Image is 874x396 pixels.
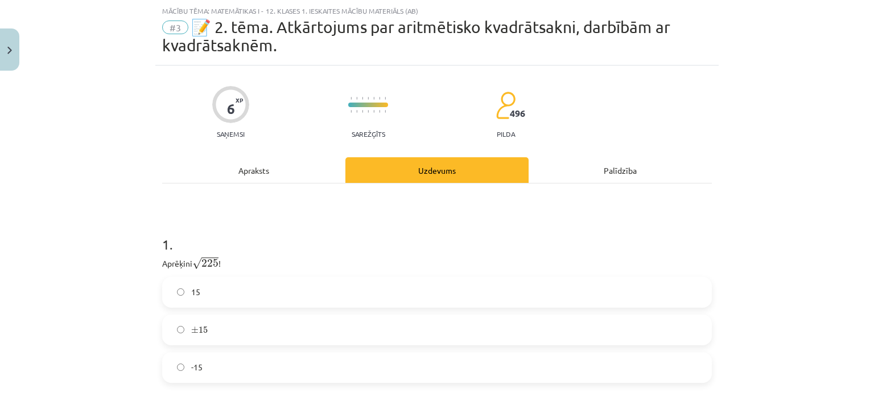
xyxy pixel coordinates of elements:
[162,217,712,252] h1: 1 .
[529,157,712,183] div: Palīdzība
[236,97,243,103] span: XP
[162,18,670,55] span: 📝 2. tēma. Atkārtojums par aritmētisko kvadrātsakni, darbībām ar kvadrātsaknēm.
[351,110,352,113] img: icon-short-line-57e1e144782c952c97e751825c79c345078a6d821885a25fce030b3d8c18986b.svg
[368,110,369,113] img: icon-short-line-57e1e144782c952c97e751825c79c345078a6d821885a25fce030b3d8c18986b.svg
[162,255,712,270] p: Aprēķini !
[199,326,208,333] span: 15
[227,101,235,117] div: 6
[201,259,218,267] span: 225
[356,110,357,113] img: icon-short-line-57e1e144782c952c97e751825c79c345078a6d821885a25fce030b3d8c18986b.svg
[351,97,352,100] img: icon-short-line-57e1e144782c952c97e751825c79c345078a6d821885a25fce030b3d8c18986b.svg
[379,110,380,113] img: icon-short-line-57e1e144782c952c97e751825c79c345078a6d821885a25fce030b3d8c18986b.svg
[362,110,363,113] img: icon-short-line-57e1e144782c952c97e751825c79c345078a6d821885a25fce030b3d8c18986b.svg
[385,110,386,113] img: icon-short-line-57e1e144782c952c97e751825c79c345078a6d821885a25fce030b3d8c18986b.svg
[191,361,203,373] span: -15
[7,47,12,54] img: icon-close-lesson-0947bae3869378f0d4975bcd49f059093ad1ed9edebbc8119c70593378902aed.svg
[496,91,516,120] img: students-c634bb4e5e11cddfef0936a35e636f08e4e9abd3cc4e673bd6f9a4125e45ecb1.svg
[162,157,345,183] div: Apraksts
[191,326,199,333] span: ±
[191,286,200,298] span: 15
[177,364,184,371] input: -15
[177,288,184,296] input: 15
[192,258,201,270] span: √
[385,97,386,100] img: icon-short-line-57e1e144782c952c97e751825c79c345078a6d821885a25fce030b3d8c18986b.svg
[345,157,529,183] div: Uzdevums
[510,108,525,119] span: 496
[162,21,188,34] span: #3
[212,130,249,138] p: Saņemsi
[352,130,385,138] p: Sarežģīts
[373,110,374,113] img: icon-short-line-57e1e144782c952c97e751825c79c345078a6d821885a25fce030b3d8c18986b.svg
[162,7,712,15] div: Mācību tēma: Matemātikas i - 12. klases 1. ieskaites mācību materiāls (ab)
[379,97,380,100] img: icon-short-line-57e1e144782c952c97e751825c79c345078a6d821885a25fce030b3d8c18986b.svg
[373,97,374,100] img: icon-short-line-57e1e144782c952c97e751825c79c345078a6d821885a25fce030b3d8c18986b.svg
[497,130,515,138] p: pilda
[356,97,357,100] img: icon-short-line-57e1e144782c952c97e751825c79c345078a6d821885a25fce030b3d8c18986b.svg
[362,97,363,100] img: icon-short-line-57e1e144782c952c97e751825c79c345078a6d821885a25fce030b3d8c18986b.svg
[368,97,369,100] img: icon-short-line-57e1e144782c952c97e751825c79c345078a6d821885a25fce030b3d8c18986b.svg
